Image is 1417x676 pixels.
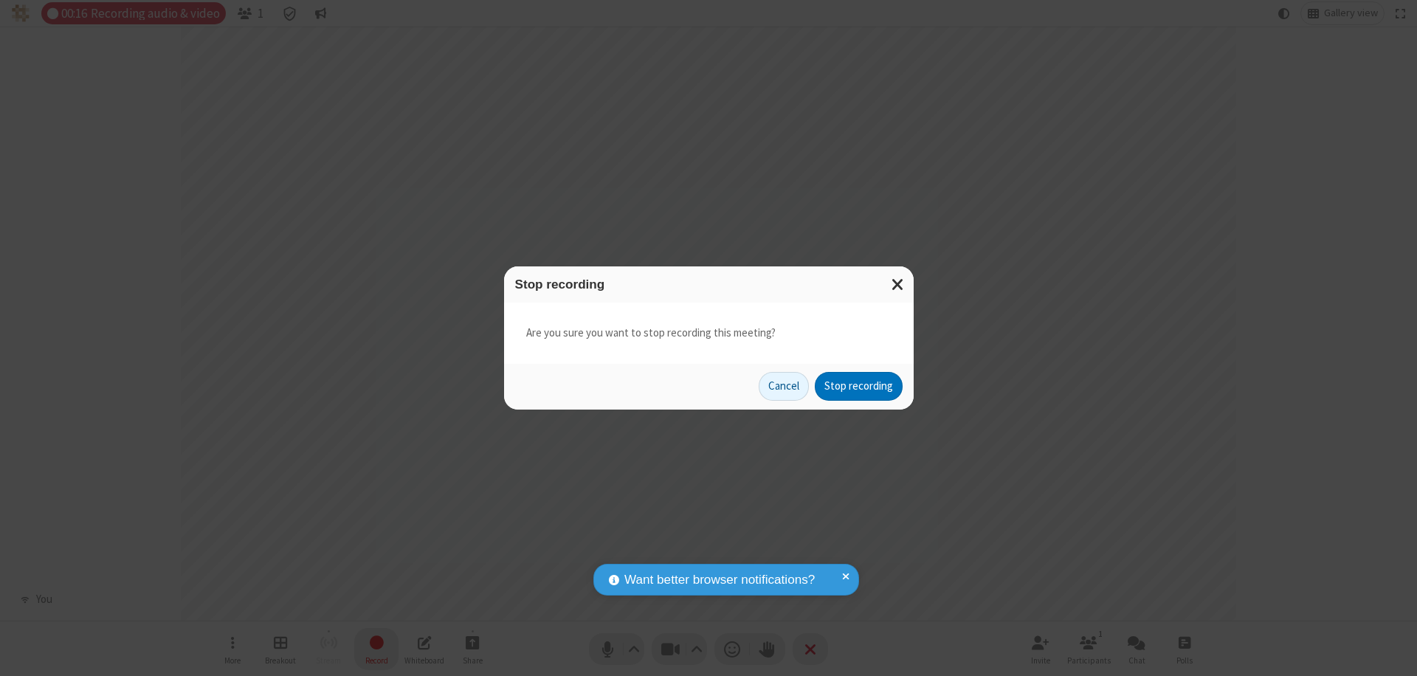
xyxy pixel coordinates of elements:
button: Cancel [759,372,809,401]
span: Want better browser notifications? [624,570,815,590]
div: Are you sure you want to stop recording this meeting? [504,303,914,364]
button: Close modal [883,266,914,303]
button: Stop recording [815,372,903,401]
h3: Stop recording [515,277,903,292]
